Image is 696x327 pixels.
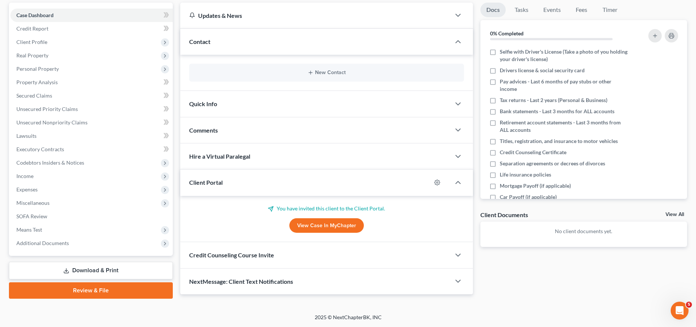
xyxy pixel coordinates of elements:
[500,149,566,156] span: Credit Counseling Certificate
[189,153,250,160] span: Hire a Virtual Paralegal
[480,3,506,17] a: Docs
[500,182,571,190] span: Mortgage Payoff (if applicable)
[500,108,614,115] span: Bank statements - Last 3 months for ALL accounts
[16,146,64,152] span: Executory Contracts
[686,302,692,308] span: 5
[189,12,441,19] div: Updates & News
[16,173,34,179] span: Income
[500,78,629,93] span: Pay advices - Last 6 months of pay stubs or other income
[189,179,223,186] span: Client Portal
[500,96,607,104] span: Tax returns - Last 2 years (Personal & Business)
[189,251,274,258] span: Credit Counseling Course Invite
[500,119,629,134] span: Retirement account statements - Last 3 months from ALL accounts
[486,228,681,235] p: No client documents yet.
[10,102,173,116] a: Unsecured Priority Claims
[16,200,50,206] span: Miscellaneous
[597,3,623,17] a: Timer
[500,171,551,178] span: Life insurance policies
[665,212,684,217] a: View All
[500,137,618,145] span: Titles, registration, and insurance to motor vehicles
[10,129,173,143] a: Lawsuits
[16,79,58,85] span: Property Analysis
[16,119,88,126] span: Unsecured Nonpriority Claims
[189,205,464,212] p: You have invited this client to the Client Portal.
[16,226,42,233] span: Means Test
[16,186,38,193] span: Expenses
[490,30,524,36] strong: 0% Completed
[10,116,173,129] a: Unsecured Nonpriority Claims
[480,211,528,219] div: Client Documents
[16,66,59,72] span: Personal Property
[16,213,47,219] span: SOFA Review
[9,282,173,299] a: Review & File
[10,143,173,156] a: Executory Contracts
[189,38,210,45] span: Contact
[10,9,173,22] a: Case Dashboard
[189,278,293,285] span: NextMessage: Client Text Notifications
[10,89,173,102] a: Secured Claims
[195,70,458,76] button: New Contact
[189,127,218,134] span: Comments
[136,314,560,327] div: 2025 © NextChapterBK, INC
[289,218,364,233] a: View Case in MyChapter
[16,159,84,166] span: Codebtors Insiders & Notices
[16,92,52,99] span: Secured Claims
[500,193,557,201] span: Car Payoff (if applicable)
[500,48,629,63] span: Selfie with Driver's License (Take a photo of you holding your driver's license)
[537,3,567,17] a: Events
[10,76,173,89] a: Property Analysis
[10,22,173,35] a: Credit Report
[671,302,689,320] iframe: Intercom live chat
[16,52,48,58] span: Real Property
[189,100,217,107] span: Quick Info
[16,106,78,112] span: Unsecured Priority Claims
[16,133,36,139] span: Lawsuits
[9,262,173,279] a: Download & Print
[10,210,173,223] a: SOFA Review
[16,39,47,45] span: Client Profile
[16,12,54,18] span: Case Dashboard
[570,3,594,17] a: Fees
[16,25,48,32] span: Credit Report
[16,240,69,246] span: Additional Documents
[500,160,605,167] span: Separation agreements or decrees of divorces
[509,3,534,17] a: Tasks
[500,67,585,74] span: Drivers license & social security card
